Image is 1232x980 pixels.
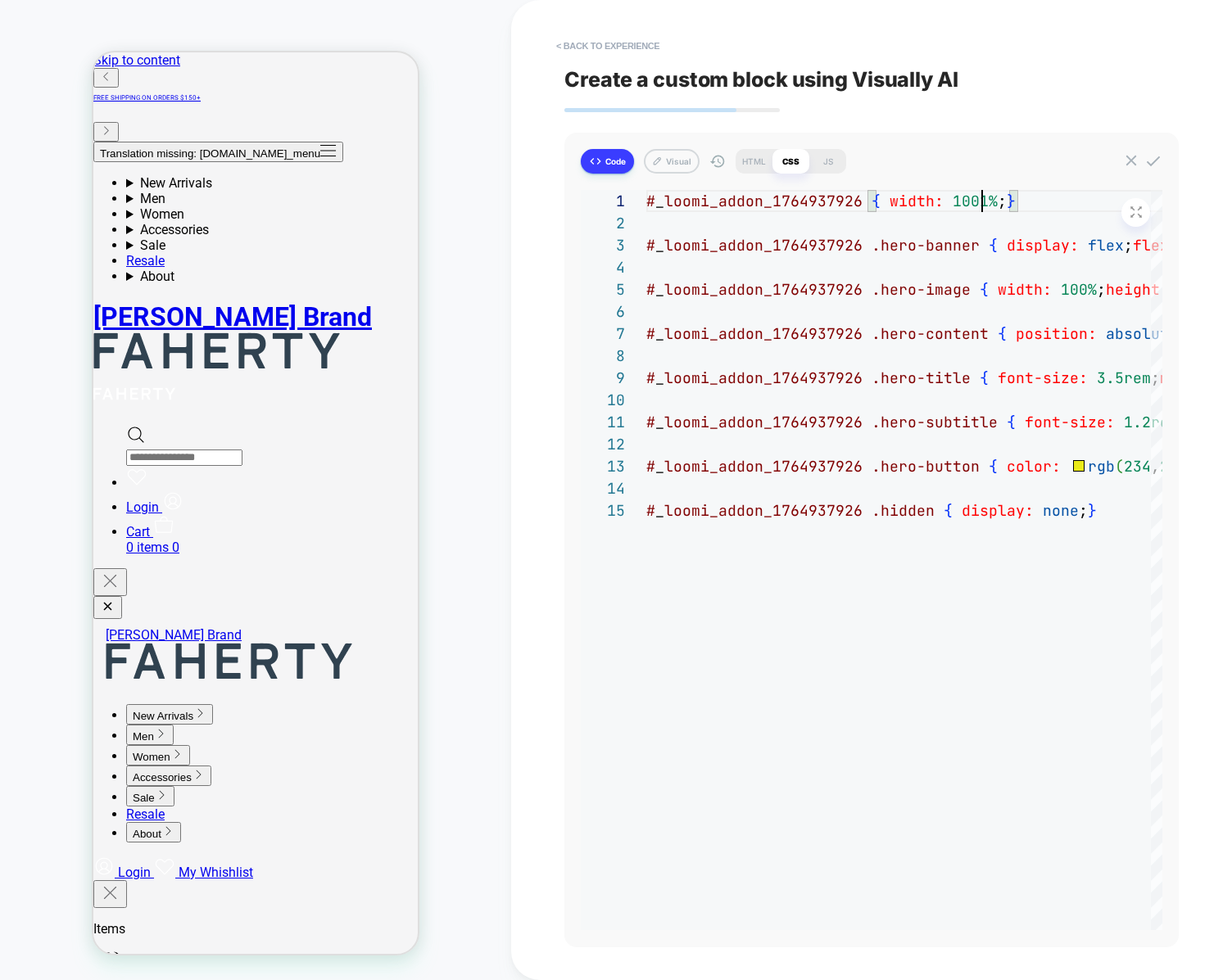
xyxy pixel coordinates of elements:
span: .hero-content [872,324,989,343]
span: # [646,324,655,343]
span: ; [1079,501,1088,520]
span: 3.5rem [1097,368,1151,387]
span: .hero-banner [872,236,980,255]
span: Women [39,698,77,711]
span: # [646,368,655,387]
span: Create a custom block using Visually AI [564,67,1179,92]
span: 0 [79,487,86,503]
span: _ [655,324,664,343]
span: # [646,280,655,299]
div: 11 [581,411,625,433]
span: font-size: [998,368,1088,387]
button: Expand Men [33,672,80,693]
span: absolute [1106,324,1178,343]
summary: New Arrivals [33,123,324,138]
span: New Arrivals [39,657,100,670]
span: About [39,775,68,788]
div: 10 [581,389,625,411]
div: 2 [581,212,625,234]
span: rgb [1088,457,1115,476]
a: Resale [33,201,71,216]
button: Expand New Arrivals [33,652,120,672]
button: Expand Accessories [33,713,118,734]
span: _ [655,192,664,210]
a: [PERSON_NAME] Brand [12,575,337,630]
a: Resale [33,754,71,770]
a: Cart 0 items [33,472,324,503]
div: CSS [772,149,809,174]
span: loomi_addon_1764937926 [664,457,863,476]
span: Login [33,447,66,463]
span: ; [998,192,1007,210]
div: 6 [581,300,625,323]
span: 1001% [953,192,998,210]
div: 3 [581,234,625,256]
span: .hero-button [872,457,980,476]
span: loomi_addon_1764937926 [664,280,863,299]
span: { [998,324,1007,343]
span: flex [1088,236,1124,255]
span: # [646,457,655,476]
summary: Accessories [33,169,324,185]
span: loomi_addon_1764937926 [664,413,863,431]
span: { [944,501,953,520]
span: display: [1007,236,1079,255]
div: 14 [581,477,625,499]
span: 1.2rem [1124,413,1178,431]
span: 234 [1124,457,1151,476]
span: ( [1115,457,1124,476]
span: # [646,501,655,520]
span: { [989,457,998,476]
span: Accessories [39,719,98,731]
button: < Back to experience [548,33,668,59]
span: .hero-image [872,280,971,299]
span: loomi_addon_1764937926 [664,192,863,210]
span: width: [998,280,1052,299]
div: Search drawer [33,373,324,413]
button: Visual [644,149,700,174]
span: ; [1097,280,1106,299]
summary: About [33,216,324,232]
div: 7 [581,323,625,345]
span: .hero-subtitle [872,413,998,431]
button: Expand About [33,770,88,790]
span: Login [25,812,57,828]
span: { [1007,413,1016,431]
span: _ [655,280,664,299]
span: { [872,192,881,210]
span: [PERSON_NAME] Brand [12,575,148,590]
span: none [1043,501,1079,520]
div: JS [809,149,846,174]
span: ; [1124,236,1133,255]
span: loomi_addon_1764937926 [664,324,863,343]
div: 8 [581,345,625,367]
span: { [980,368,989,387]
span: loomi_addon_1764937926 [664,236,863,255]
span: Cart [33,472,57,487]
span: # [646,236,655,255]
span: .hidden [872,501,935,520]
span: Men [39,678,61,690]
summary: Sale [33,185,324,201]
span: display: [962,501,1034,520]
span: _ [655,368,664,387]
button: Expand Women [33,693,97,713]
summary: Women [33,154,324,169]
span: 100% [1061,280,1097,299]
a: My Whishlist [61,812,160,828]
button: Code [581,149,634,174]
div: 13 [581,455,625,477]
span: _ [655,501,664,520]
span: 0 items [33,487,75,503]
div: 15 [581,499,625,522]
span: color: [1007,457,1061,476]
span: _ [655,457,664,476]
span: } [1088,501,1097,520]
span: font-size: [1025,413,1115,431]
summary: Men [33,138,324,154]
span: # [646,413,655,431]
div: HTML [736,149,772,174]
span: } [1007,192,1016,210]
div: 9 [581,367,625,389]
button: Expand Sale [33,734,81,754]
